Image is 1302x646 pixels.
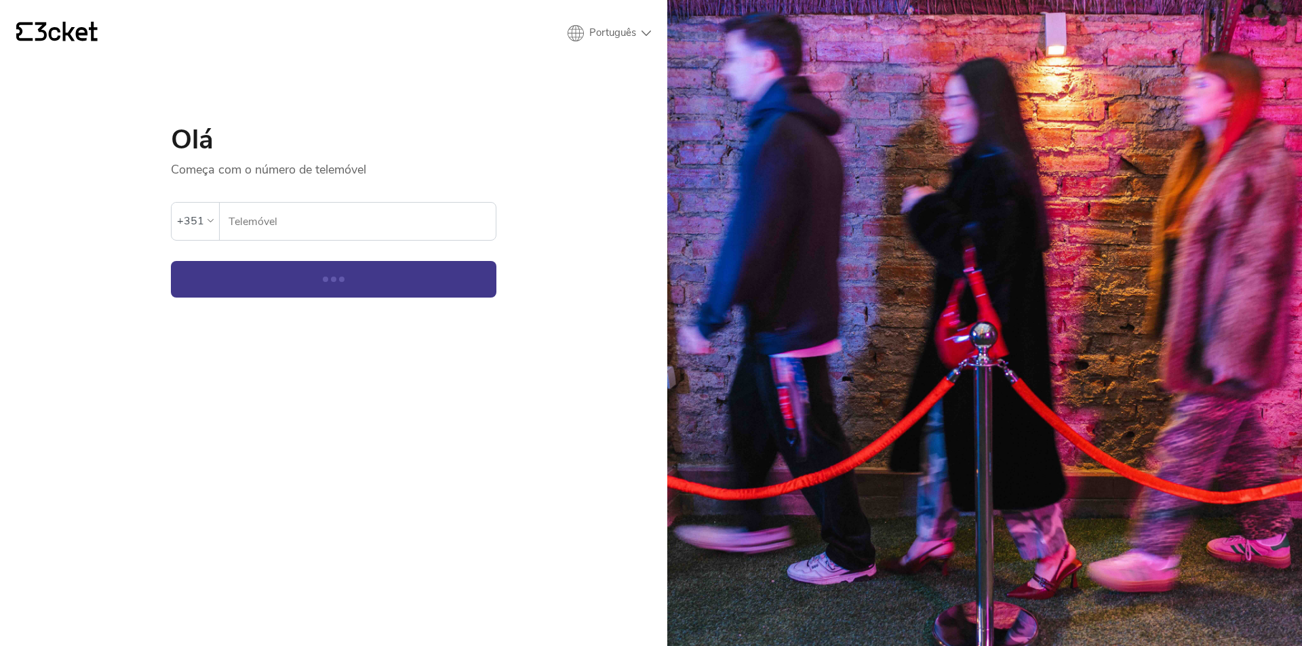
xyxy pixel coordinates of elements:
[220,203,496,241] label: Telemóvel
[171,126,496,153] h1: Olá
[16,22,98,45] a: {' '}
[177,211,204,231] div: +351
[16,22,33,41] g: {' '}
[171,153,496,178] p: Começa com o número de telemóvel
[171,261,496,298] button: Continuar
[228,203,496,240] input: Telemóvel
